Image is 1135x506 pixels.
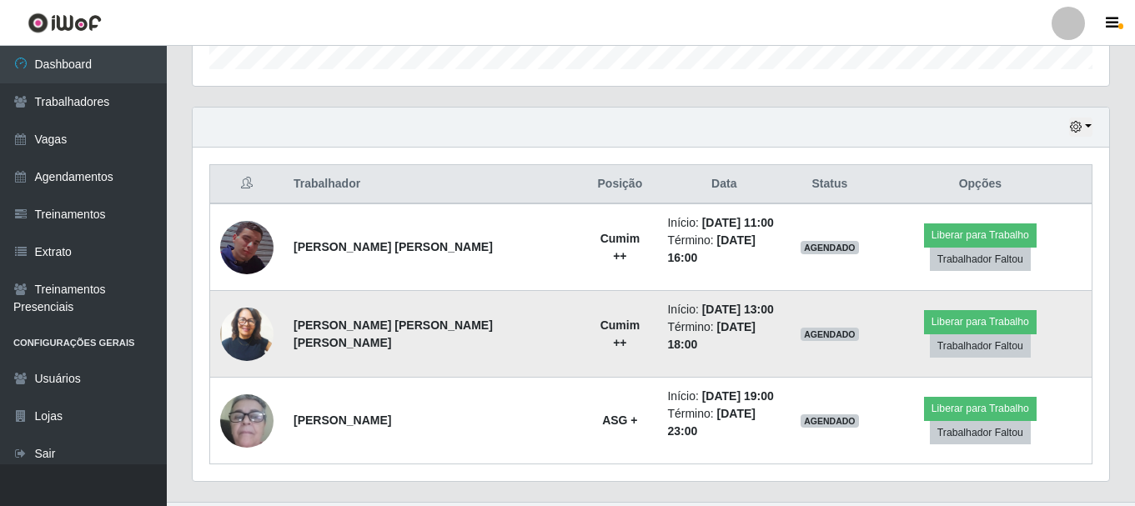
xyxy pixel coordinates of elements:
[667,214,781,232] li: Início:
[284,165,582,204] th: Trabalhador
[294,240,493,253] strong: [PERSON_NAME] [PERSON_NAME]
[220,366,274,476] img: 1705182808004.jpeg
[869,165,1092,204] th: Opções
[600,232,640,263] strong: Cumim ++
[582,165,657,204] th: Posição
[294,318,493,349] strong: [PERSON_NAME] [PERSON_NAME] [PERSON_NAME]
[801,414,859,428] span: AGENDADO
[602,413,637,427] strong: ASG +
[220,303,274,365] img: 1720054938864.jpeg
[924,397,1037,420] button: Liberar para Trabalho
[801,241,859,254] span: AGENDADO
[702,216,774,229] time: [DATE] 11:00
[220,200,274,295] img: 1738595682776.jpeg
[930,421,1031,444] button: Trabalhador Faltou
[667,405,781,440] li: Término:
[667,388,781,405] li: Início:
[702,303,774,316] time: [DATE] 13:00
[667,318,781,353] li: Término:
[28,13,102,33] img: CoreUI Logo
[294,413,391,427] strong: [PERSON_NAME]
[791,165,869,204] th: Status
[930,334,1031,358] button: Trabalhador Faltou
[924,223,1037,247] button: Liberar para Trabalho
[600,318,640,349] strong: Cumim ++
[801,328,859,341] span: AGENDADO
[667,301,781,318] li: Início:
[667,232,781,267] li: Término:
[930,248,1031,271] button: Trabalhador Faltou
[702,389,774,403] time: [DATE] 19:00
[657,165,791,204] th: Data
[924,310,1037,333] button: Liberar para Trabalho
